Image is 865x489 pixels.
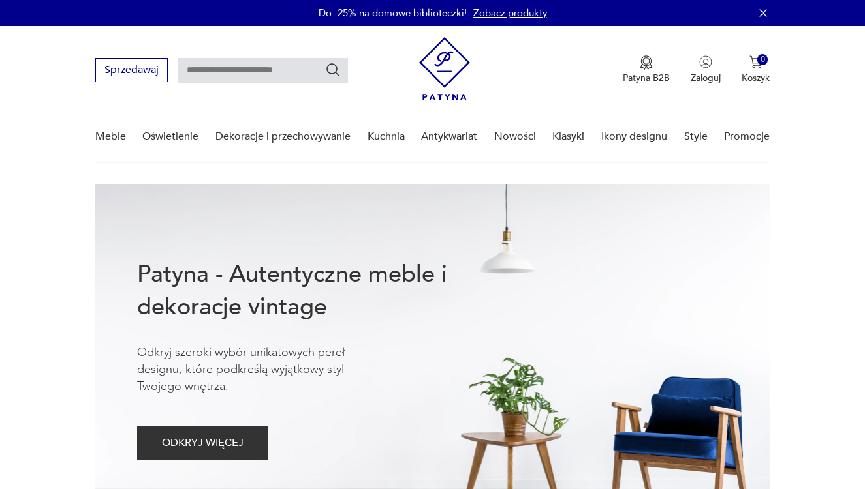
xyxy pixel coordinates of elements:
button: Zaloguj [691,55,721,84]
p: Do -25% na domowe biblioteczki! [319,7,467,20]
p: Odkryj szeroki wybór unikatowych pereł designu, które podkreślą wyjątkowy styl Twojego wnętrza. [137,344,385,395]
button: 0Koszyk [742,55,770,84]
a: Ikony designu [601,111,667,162]
a: Promocje [724,111,770,162]
a: Zobacz produkty [473,7,547,20]
img: Ikona medalu [640,55,653,70]
a: ODKRYJ WIĘCEJ [137,439,268,449]
img: Ikona koszyka [749,55,763,68]
a: Klasyki [552,111,584,162]
a: Style [684,111,708,162]
button: Patyna B2B [623,55,670,84]
img: Patyna - sklep z meblami i dekoracjami vintage [419,37,470,100]
img: Ikonka użytkownika [699,55,712,68]
a: Dekoracje i przechowywanie [215,111,351,162]
a: Kuchnia [368,111,405,162]
div: 0 [757,54,768,65]
button: ODKRYJ WIĘCEJ [137,426,268,460]
a: Meble [95,111,126,162]
a: Ikona medaluPatyna B2B [623,55,670,84]
button: Sprzedawaj [95,58,168,82]
p: Zaloguj [691,72,721,84]
a: Oświetlenie [142,111,198,162]
h1: Patyna - Autentyczne meble i dekoracje vintage [137,258,490,323]
p: Patyna B2B [623,72,670,84]
a: Sprzedawaj [95,67,168,76]
button: Szukaj [325,62,341,78]
a: Nowości [494,111,536,162]
p: Koszyk [742,72,770,84]
a: Antykwariat [421,111,477,162]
